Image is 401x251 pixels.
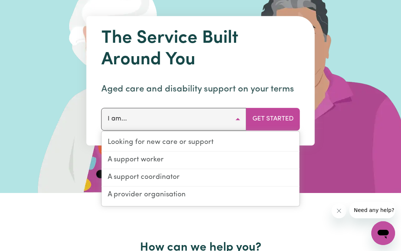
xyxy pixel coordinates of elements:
[102,169,300,187] a: A support coordinator
[246,108,300,130] button: Get Started
[371,221,395,245] iframe: Button to launch messaging window
[102,152,300,169] a: A support worker
[102,187,300,203] a: A provider organisation
[101,131,300,206] div: I am...
[101,28,300,71] h1: The Service Built Around You
[332,203,346,218] iframe: Close message
[101,108,247,130] button: I am...
[101,83,300,96] p: Aged care and disability support on your terms
[349,202,395,218] iframe: Message from company
[102,134,300,152] a: Looking for new care or support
